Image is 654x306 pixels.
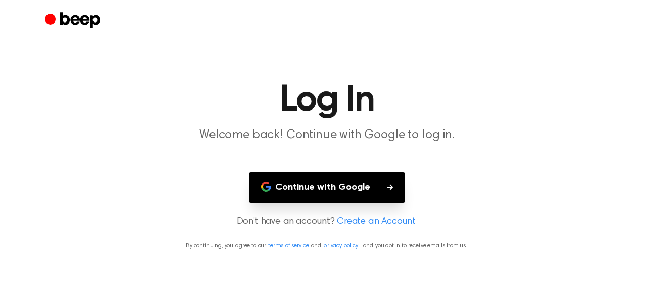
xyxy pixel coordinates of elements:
[12,215,642,229] p: Don’t have an account?
[323,243,358,249] a: privacy policy
[12,241,642,250] p: By continuing, you agree to our and , and you opt in to receive emails from us.
[337,215,415,229] a: Create an Account
[65,82,589,119] h1: Log In
[268,243,309,249] a: terms of service
[45,11,103,31] a: Beep
[249,172,405,203] button: Continue with Google
[131,127,523,144] p: Welcome back! Continue with Google to log in.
